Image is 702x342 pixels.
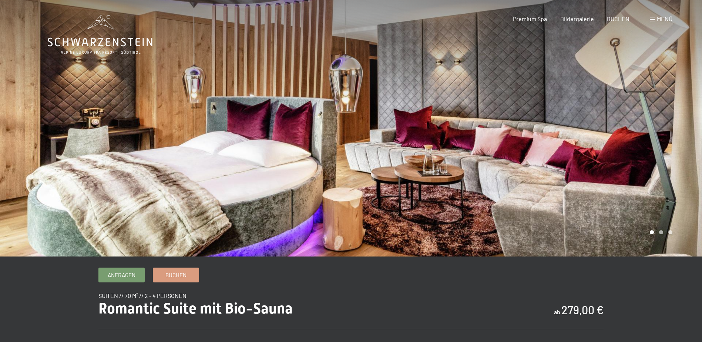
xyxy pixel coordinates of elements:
a: Anfragen [99,268,144,282]
a: Premium Spa [513,15,547,22]
span: Suiten // 70 m² // 2 - 4 Personen [98,292,187,299]
span: Menü [657,15,672,22]
span: Anfragen [108,271,135,279]
a: Buchen [153,268,199,282]
a: BUCHEN [607,15,629,22]
a: Bildergalerie [560,15,594,22]
span: Romantic Suite mit Bio-Sauna [98,300,293,317]
span: Buchen [165,271,187,279]
b: 279,00 € [561,303,604,316]
span: ab [554,308,560,315]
